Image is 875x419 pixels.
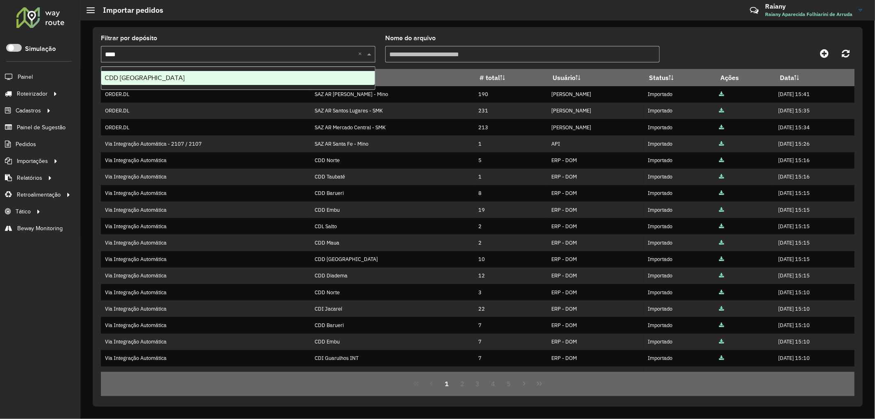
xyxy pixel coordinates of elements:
[715,69,774,86] th: Ações
[774,152,854,169] td: [DATE] 15:16
[547,103,644,119] td: [PERSON_NAME]
[311,103,474,119] td: SAZ AR Santos Lugares - SMK
[719,223,724,230] a: Arquivo completo
[644,334,715,350] td: Importado
[474,350,547,366] td: 7
[474,86,547,103] td: 190
[311,334,474,350] td: CDD Embu
[101,201,311,218] td: Via Integração Automática
[311,201,474,218] td: CDD Embu
[101,366,311,383] td: Via Integração Automática
[516,376,532,392] button: Next Page
[485,376,501,392] button: 4
[547,300,644,317] td: ERP - DOM
[311,86,474,103] td: SAZ AR [PERSON_NAME] - Mino
[644,169,715,185] td: Importado
[719,107,724,114] a: Arquivo completo
[101,300,311,317] td: Via Integração Automática
[765,2,852,10] h3: Raiany
[644,152,715,169] td: Importado
[719,322,724,329] a: Arquivo completo
[101,66,375,90] ng-dropdown-panel: Options list
[439,376,455,392] button: 1
[101,334,311,350] td: Via Integração Automática
[547,350,644,366] td: ERP - DOM
[644,251,715,268] td: Importado
[358,49,365,59] span: Clear all
[311,350,474,366] td: CDI Guarulhos INT
[311,268,474,284] td: CDD Diadema
[719,91,724,98] a: Arquivo completo
[774,317,854,333] td: [DATE] 15:10
[547,69,644,86] th: Usuário
[719,190,724,197] a: Arquivo completo
[547,251,644,268] td: ERP - DOM
[774,69,854,86] th: Data
[547,152,644,169] td: ERP - DOM
[644,350,715,366] td: Importado
[719,173,724,180] a: Arquivo completo
[470,376,486,392] button: 3
[644,234,715,251] td: Importado
[311,251,474,268] td: CDD [GEOGRAPHIC_DATA]
[547,317,644,333] td: ERP - DOM
[101,251,311,268] td: Via Integração Automática
[385,33,436,43] label: Nome do arquivo
[719,371,724,378] a: Arquivo completo
[474,366,547,383] td: 2
[547,169,644,185] td: ERP - DOM
[644,366,715,383] td: Importado
[774,234,854,251] td: [DATE] 15:15
[765,11,852,18] span: Raiany Aparecida Folhiarini de Arruda
[644,69,715,86] th: Status
[644,135,715,152] td: Importado
[25,44,56,54] label: Simulação
[774,334,854,350] td: [DATE] 15:10
[17,123,66,132] span: Painel de Sugestão
[101,169,311,185] td: Via Integração Automática
[644,317,715,333] td: Importado
[774,135,854,152] td: [DATE] 15:26
[719,206,724,213] a: Arquivo completo
[644,284,715,300] td: Importado
[101,350,311,366] td: Via Integração Automática
[547,201,644,218] td: ERP - DOM
[532,376,547,392] button: Last Page
[101,135,311,152] td: Via Integração Automática - 2107 / 2107
[719,338,724,345] a: Arquivo completo
[501,376,516,392] button: 5
[311,366,474,383] td: CDL Salto
[18,73,33,81] span: Painel
[474,268,547,284] td: 12
[311,169,474,185] td: CDD Taubaté
[474,119,547,135] td: 213
[311,218,474,234] td: CDL Salto
[719,239,724,246] a: Arquivo completo
[101,284,311,300] td: Via Integração Automática
[311,152,474,169] td: CDD Norte
[774,169,854,185] td: [DATE] 15:16
[474,251,547,268] td: 10
[547,268,644,284] td: ERP - DOM
[774,119,854,135] td: [DATE] 15:34
[95,6,163,15] h2: Importar pedidos
[547,119,644,135] td: [PERSON_NAME]
[774,366,854,383] td: [DATE] 15:10
[474,201,547,218] td: 19
[474,317,547,333] td: 7
[17,190,61,199] span: Retroalimentação
[311,119,474,135] td: SAZ AR Mercado Central - SMK
[719,305,724,312] a: Arquivo completo
[547,284,644,300] td: ERP - DOM
[774,350,854,366] td: [DATE] 15:10
[745,2,763,19] a: Contato Rápido
[311,284,474,300] td: CDD Norte
[17,174,42,182] span: Relatórios
[16,140,36,149] span: Pedidos
[547,185,644,201] td: ERP - DOM
[547,86,644,103] td: [PERSON_NAME]
[474,300,547,317] td: 22
[774,284,854,300] td: [DATE] 15:10
[474,152,547,169] td: 5
[101,103,311,119] td: ORDER.DL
